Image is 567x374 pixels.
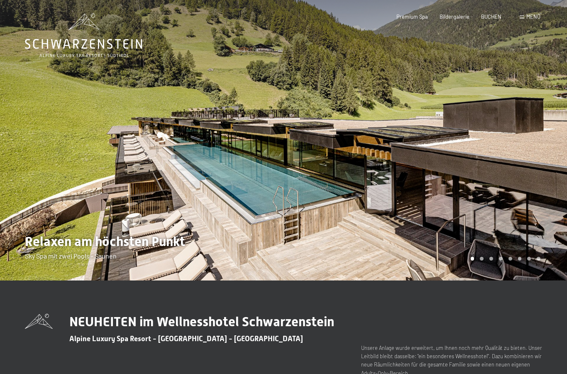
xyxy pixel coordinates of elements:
[69,314,334,330] span: NEUHEITEN im Wellnesshotel Schwarzenstein
[518,257,522,261] div: Carousel Page 6
[527,257,531,261] div: Carousel Page 7
[440,13,469,20] a: Bildergalerie
[489,257,493,261] div: Carousel Page 3
[69,335,303,343] span: Alpine Luxury Spa Resort - [GEOGRAPHIC_DATA] - [GEOGRAPHIC_DATA]
[468,257,540,261] div: Carousel Pagination
[537,257,540,261] div: Carousel Page 8
[396,13,428,20] a: Premium Spa
[499,257,503,261] div: Carousel Page 4
[526,13,540,20] span: Menü
[481,13,501,20] a: BUCHEN
[471,257,474,261] div: Carousel Page 1 (Current Slide)
[508,257,512,261] div: Carousel Page 5
[480,257,484,261] div: Carousel Page 2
